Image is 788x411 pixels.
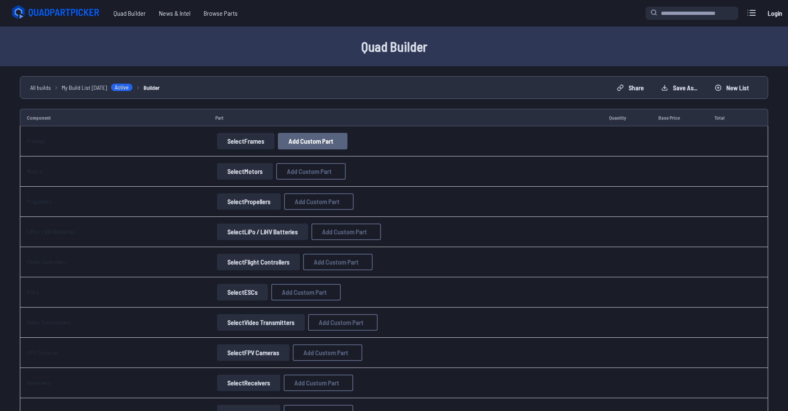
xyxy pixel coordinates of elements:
a: Propellers [27,198,51,205]
a: Builder [144,83,160,92]
a: Login [765,5,785,22]
a: News & Intel [152,5,197,22]
a: SelectESCs [215,284,270,300]
button: SelectReceivers [217,375,280,391]
span: Add Custom Part [322,228,367,235]
a: SelectFPV Cameras [215,344,291,361]
button: SelectESCs [217,284,268,300]
button: Share [610,81,651,94]
button: SelectFrames [217,133,275,149]
button: New List [708,81,756,94]
button: Add Custom Part [308,314,378,331]
a: Quad Builder [107,5,152,22]
button: SelectFPV Cameras [217,344,289,361]
span: Add Custom Part [314,259,359,265]
td: Total [708,109,746,126]
a: Motors [27,168,43,175]
a: My Build List [DATE]Active [62,83,133,92]
a: Receivers [27,379,51,386]
a: Frames [27,137,45,144]
button: Add Custom Part [311,224,381,240]
span: Active [111,83,133,91]
td: Quantity [602,109,651,126]
span: Add Custom Part [289,138,333,144]
span: Add Custom Part [319,319,364,326]
a: All builds [30,83,51,92]
button: Save as... [654,81,704,94]
td: Part [209,109,602,126]
a: Browse Parts [197,5,244,22]
a: LiPo / LiHV Batteries [27,228,75,235]
a: SelectMotors [215,163,275,180]
button: Add Custom Part [293,344,362,361]
span: Add Custom Part [282,289,327,296]
span: Add Custom Part [304,349,348,356]
button: Add Custom Part [284,375,353,391]
a: SelectVideo Transmitters [215,314,306,331]
button: SelectFlight Controllers [217,254,300,270]
a: Flight Controllers [27,258,67,265]
button: Add Custom Part [276,163,346,180]
a: SelectPropellers [215,193,282,210]
td: Base Price [652,109,708,126]
button: Add Custom Part [271,284,341,300]
button: Add Custom Part [284,193,354,210]
span: Add Custom Part [295,198,340,205]
h1: Quad Builder [129,36,659,56]
a: SelectFrames [215,133,276,149]
a: Video Transmitters [27,319,71,326]
button: SelectLiPo / LiHV Batteries [217,224,308,240]
a: ESCs [27,288,39,296]
a: SelectLiPo / LiHV Batteries [215,224,310,240]
a: SelectReceivers [215,375,282,391]
span: My Build List [DATE] [62,83,107,92]
button: SelectMotors [217,163,273,180]
button: SelectPropellers [217,193,281,210]
span: Add Custom Part [294,380,339,386]
button: Add Custom Part [278,133,347,149]
button: SelectVideo Transmitters [217,314,305,331]
span: Add Custom Part [287,168,332,175]
a: SelectFlight Controllers [215,254,301,270]
a: FPV Cameras [27,349,59,356]
td: Component [20,109,209,126]
button: Add Custom Part [303,254,373,270]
